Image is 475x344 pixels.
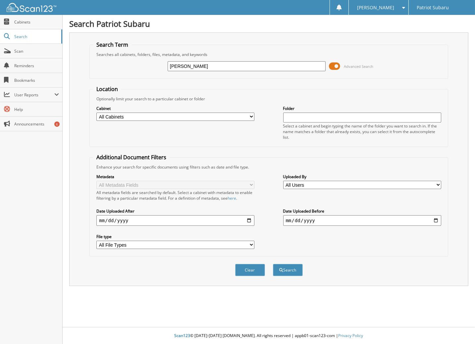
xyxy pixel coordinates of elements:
label: Date Uploaded Before [283,208,441,214]
input: end [283,215,441,226]
label: Folder [283,106,441,111]
span: Search [14,34,58,39]
span: [PERSON_NAME] [357,6,394,10]
span: User Reports [14,92,54,98]
div: Optionally limit your search to a particular cabinet or folder [93,96,445,102]
span: Scan [14,48,59,54]
span: Patriot Subaru [417,6,449,10]
button: Search [273,264,303,276]
span: Reminders [14,63,59,69]
a: here [228,195,236,201]
label: Metadata [96,174,254,179]
a: Privacy Policy [339,333,363,338]
label: Cabinet [96,106,254,111]
span: Advanced Search [344,64,373,69]
span: Scan123 [175,333,190,338]
span: Announcements [14,121,59,127]
label: Uploaded By [283,174,441,179]
label: Date Uploaded After [96,208,254,214]
label: File type [96,234,254,239]
input: start [96,215,254,226]
div: All metadata fields are searched by default. Select a cabinet with metadata to enable filtering b... [96,190,254,201]
div: 6 [54,122,60,127]
div: Select a cabinet and begin typing the name of the folder you want to search in. If the name match... [283,123,441,140]
span: Help [14,107,59,112]
span: Bookmarks [14,77,59,83]
legend: Search Term [93,41,132,48]
div: © [DATE]-[DATE] [DOMAIN_NAME]. All rights reserved | appb01-scan123-com | [63,328,475,344]
div: Enhance your search for specific documents using filters such as date and file type. [93,164,445,170]
legend: Location [93,85,121,93]
img: scan123-logo-white.svg [7,3,56,12]
h1: Search Patriot Subaru [69,18,468,29]
button: Clear [235,264,265,276]
span: Cabinets [14,19,59,25]
legend: Additional Document Filters [93,154,170,161]
div: Searches all cabinets, folders, files, metadata, and keywords [93,52,445,57]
